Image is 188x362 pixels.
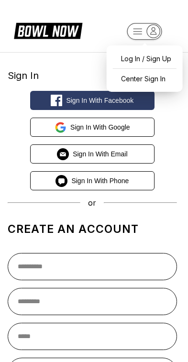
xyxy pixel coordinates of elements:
[66,97,133,104] span: Sign in with Facebook
[70,123,130,131] span: Sign in with Google
[30,171,155,190] button: Sign in with Phone
[73,150,127,158] span: Sign in with Email
[111,50,178,67] a: Log In / Sign Up
[30,91,155,110] button: Sign in with Facebook
[30,118,155,137] button: Sign in with Google
[111,70,178,87] a: Center Sign In
[8,222,177,236] h1: Create an account
[8,198,177,208] div: or
[30,144,155,164] button: Sign in with Email
[8,70,177,81] div: Sign In
[71,177,129,185] span: Sign in with Phone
